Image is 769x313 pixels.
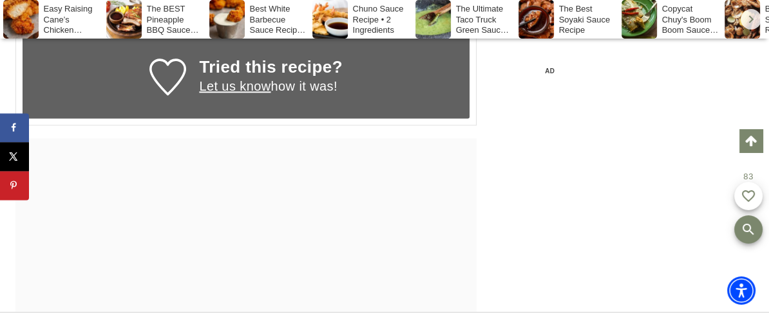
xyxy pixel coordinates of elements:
[739,129,763,152] a: Scroll to top
[199,79,337,93] span: how it was!
[541,64,734,225] iframe: Advertisement
[199,57,343,76] span: Tried this recipe?
[727,276,755,305] div: Accessibility Menu
[541,64,558,79] span: AD
[199,79,271,93] a: Let us know
[12,141,477,302] iframe: Advertisement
